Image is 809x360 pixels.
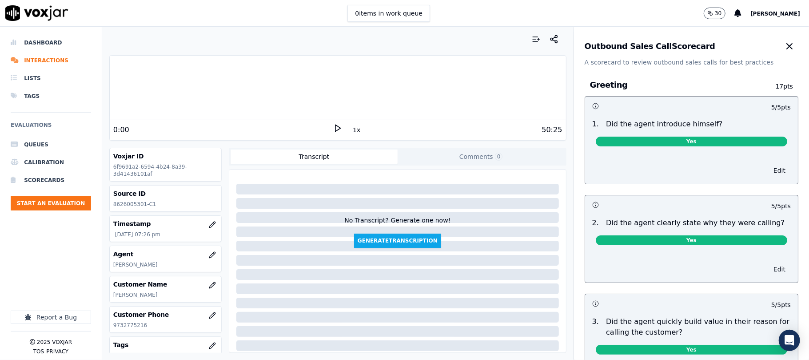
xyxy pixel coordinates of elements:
[113,291,218,299] p: [PERSON_NAME]
[354,234,441,248] button: GenerateTranscription
[606,119,722,129] p: Did the agent introduce himself?
[750,11,800,17] span: [PERSON_NAME]
[113,261,218,268] p: [PERSON_NAME]
[704,8,725,19] button: 30
[11,171,91,189] a: Scorecards
[585,58,798,67] p: A scorecard to review outbound sales calls for best practices
[115,352,218,359] p: Outbound Lead
[113,152,218,161] h3: Voxjar ID
[113,322,218,329] p: 9732775216
[11,120,91,136] h6: Evaluations
[115,231,218,238] p: [DATE] 07:26 pm
[596,235,787,245] span: Yes
[590,79,759,91] h3: Greeting
[771,202,791,210] p: 5 / 5 pts
[351,124,362,136] button: 1x
[759,82,793,91] p: 17 pts
[113,310,218,319] h3: Customer Phone
[113,250,218,259] h3: Agent
[113,125,129,135] div: 0:00
[113,340,218,349] h3: Tags
[5,5,68,21] img: voxjar logo
[113,201,218,208] p: 8626005301-C1
[344,216,450,234] div: No Transcript? Generate one now!
[347,5,430,22] button: 0items in work queue
[113,219,218,228] h3: Timestamp
[113,163,218,178] p: 6f9691a2-6594-4b24-8a39-3d41436101af
[771,103,791,112] p: 5 / 5 pts
[606,218,785,228] p: Did the agent clearly state why they were calling?
[771,300,791,309] p: 5 / 5 pts
[589,119,602,129] p: 1 .
[11,34,91,52] a: Dashboard
[750,8,809,19] button: [PERSON_NAME]
[113,280,218,289] h3: Customer Name
[596,137,787,146] span: Yes
[606,316,791,338] p: Did the agent quickly build value in their reason for calling the customer?
[768,164,791,177] button: Edit
[11,69,91,87] a: Lists
[495,153,503,161] span: 0
[779,330,800,351] div: Open Intercom Messenger
[11,87,91,105] a: Tags
[11,196,91,210] button: Start an Evaluation
[768,263,791,275] button: Edit
[596,345,787,355] span: Yes
[231,150,398,164] button: Transcript
[11,311,91,324] button: Report a Bug
[704,8,734,19] button: 30
[46,348,68,355] button: Privacy
[589,316,602,338] p: 3 .
[37,339,72,346] p: 2025 Voxjar
[398,150,565,164] button: Comments
[542,125,562,135] div: 50:25
[33,348,44,355] button: TOS
[11,136,91,154] a: Queues
[589,218,602,228] p: 2 .
[11,52,91,69] a: Interactions
[715,10,721,17] p: 30
[113,189,218,198] h3: Source ID
[585,42,715,50] h3: Outbound Sales Call Scorecard
[11,154,91,171] a: Calibration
